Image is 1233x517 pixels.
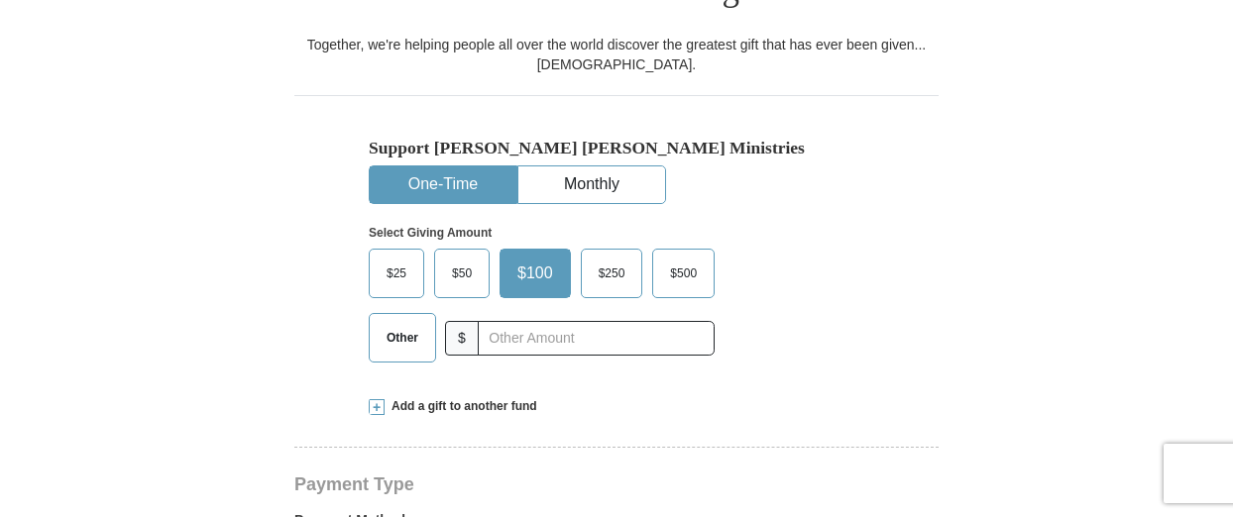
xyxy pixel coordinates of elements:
[294,476,939,492] h4: Payment Type
[370,166,516,203] button: One-Time
[660,258,707,288] span: $500
[377,258,416,288] span: $25
[507,258,563,288] span: $100
[377,323,428,353] span: Other
[478,321,715,356] input: Other Amount
[369,226,492,240] strong: Select Giving Amount
[294,35,939,74] div: Together, we're helping people all over the world discover the greatest gift that has ever been g...
[445,321,479,356] span: $
[385,398,537,415] span: Add a gift to another fund
[369,138,864,158] h5: Support [PERSON_NAME] [PERSON_NAME] Ministries
[518,166,665,203] button: Monthly
[589,258,635,288] span: $250
[442,258,482,288] span: $50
